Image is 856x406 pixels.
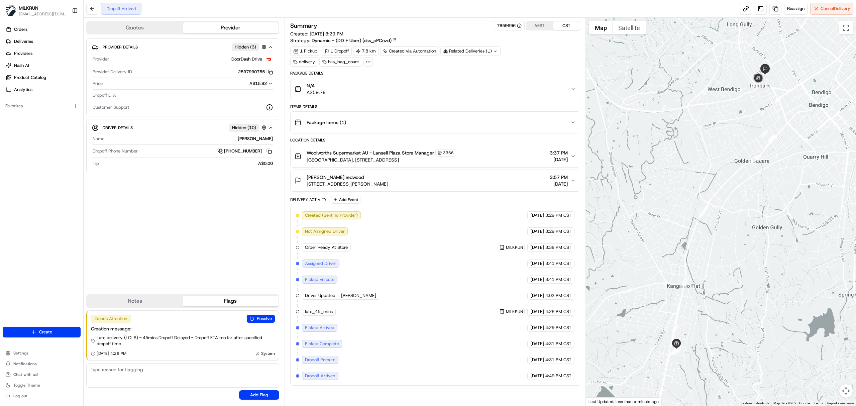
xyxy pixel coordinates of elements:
div: Package Details [290,71,580,76]
span: Provider [93,56,109,62]
span: Analytics [14,87,32,93]
div: Needs Attention [91,315,131,323]
span: Created: [290,30,343,37]
span: 4:31 PM CST [545,357,571,363]
span: Log out [13,393,27,399]
span: Providers [14,50,32,57]
span: DoorDash Drive [231,56,262,62]
span: Pickup Enroute [305,277,334,283]
button: Notes [87,296,183,306]
img: MILKRUN [5,5,16,16]
div: Last Updated: less than a minute ago [586,397,662,406]
span: Driver Details [103,125,133,130]
button: Resolve [247,315,275,323]
span: Notifications [13,361,37,367]
span: 3:29 PM CST [545,212,571,218]
span: [DATE] 4:26 PM [97,351,126,356]
span: MILKRUN [506,309,523,314]
button: Hidden (10) [229,123,268,132]
span: Name [93,136,104,142]
div: 25 [774,96,781,103]
span: Price [93,81,103,87]
button: Woolworths Supermarket AU - Lansell Plaza Store Manager3366[GEOGRAPHIC_DATA], [STREET_ADDRESS]3:3... [291,145,580,167]
button: MILKRUNMILKRUN[EMAIL_ADDRESS][DOMAIN_NAME] [3,3,69,19]
button: Toggle Theme [3,381,81,390]
span: 3:37 PM [550,149,568,156]
div: 1 [768,135,776,143]
span: Chat with us! [13,372,38,377]
span: 3:41 PM CST [545,277,571,283]
button: Provider [183,22,278,33]
span: [DATE] [550,181,568,187]
span: [PERSON_NAME] [341,293,376,299]
button: Chat with us! [3,370,81,379]
button: Add Event [331,196,360,204]
span: 4:03 PM CST [545,293,571,299]
a: Report a map error [827,401,854,405]
span: A$59.78 [307,89,326,96]
span: Late delivery (LOLS) - 45mins | Dropoff Delayed - Dropoff ETA too far after specified dropoff time [97,335,275,347]
div: 7 [702,205,709,212]
div: 23 [698,210,705,217]
button: Map camera controls [839,384,853,398]
span: [DATE] [530,277,544,283]
a: Created via Automation [380,46,439,56]
span: Not Assigned Driver [305,228,345,234]
span: Dropoff Phone Number [93,148,138,154]
span: [DATE] [530,261,544,267]
span: Reassign [787,6,805,12]
a: Providers [3,48,83,59]
span: 3:29 PM CST [545,228,571,234]
span: [DATE] [530,228,544,234]
button: 2597990755 [238,69,273,75]
span: [DATE] 3:29 PM [310,31,343,37]
span: Dropoff Arrived [305,373,335,379]
span: Package Items ( 1 ) [307,119,346,126]
a: Analytics [3,84,83,95]
div: 21 [670,347,677,355]
button: Hidden (3) [232,43,268,51]
button: Create [3,327,81,337]
span: [STREET_ADDRESS][PERSON_NAME] [307,181,388,187]
button: MILKRUN [19,5,38,11]
span: Provider Details [103,44,138,50]
span: Customer Support [93,104,129,110]
span: Pickup Complete [305,341,339,347]
span: Map data ©2025 Google [773,401,810,405]
span: [DATE] [530,244,544,250]
div: has_bag_count [319,57,362,67]
span: [DATE] [530,293,544,299]
div: 9 [671,324,679,331]
div: Related Deliveries (1) [440,46,501,56]
span: Deliveries [14,38,33,44]
button: Toggle fullscreen view [839,21,853,34]
span: N/A [307,82,326,89]
div: 7859696 [497,23,522,29]
span: Woolworths Supermarket AU - Lansell Plaza Store Manager [307,149,434,156]
div: 17 [671,347,678,354]
button: Log out [3,391,81,401]
button: [EMAIL_ADDRESS][DOMAIN_NAME] [19,11,67,17]
span: [DATE] [530,309,544,315]
img: Google [587,397,610,406]
button: A$15.92 [214,81,273,87]
div: 24 [753,154,761,161]
div: Creation message: [91,325,275,332]
button: Keyboard shortcuts [741,401,769,406]
span: Created (Sent To Provider) [305,212,358,218]
span: late_45_mins [305,309,333,315]
span: Toggle Theme [13,383,40,388]
span: [GEOGRAPHIC_DATA], [STREET_ADDRESS] [307,157,456,163]
span: System [261,351,275,356]
button: Show satellite imagery [613,21,646,34]
div: 1 Dropoff [322,46,352,56]
button: CST [553,21,580,30]
button: Provider DetailsHidden (3) [92,41,274,53]
div: 5 [760,129,768,137]
span: Nash AI [14,63,29,69]
span: [DATE] [530,212,544,218]
div: 8 [681,276,689,284]
a: Orders [3,24,83,35]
